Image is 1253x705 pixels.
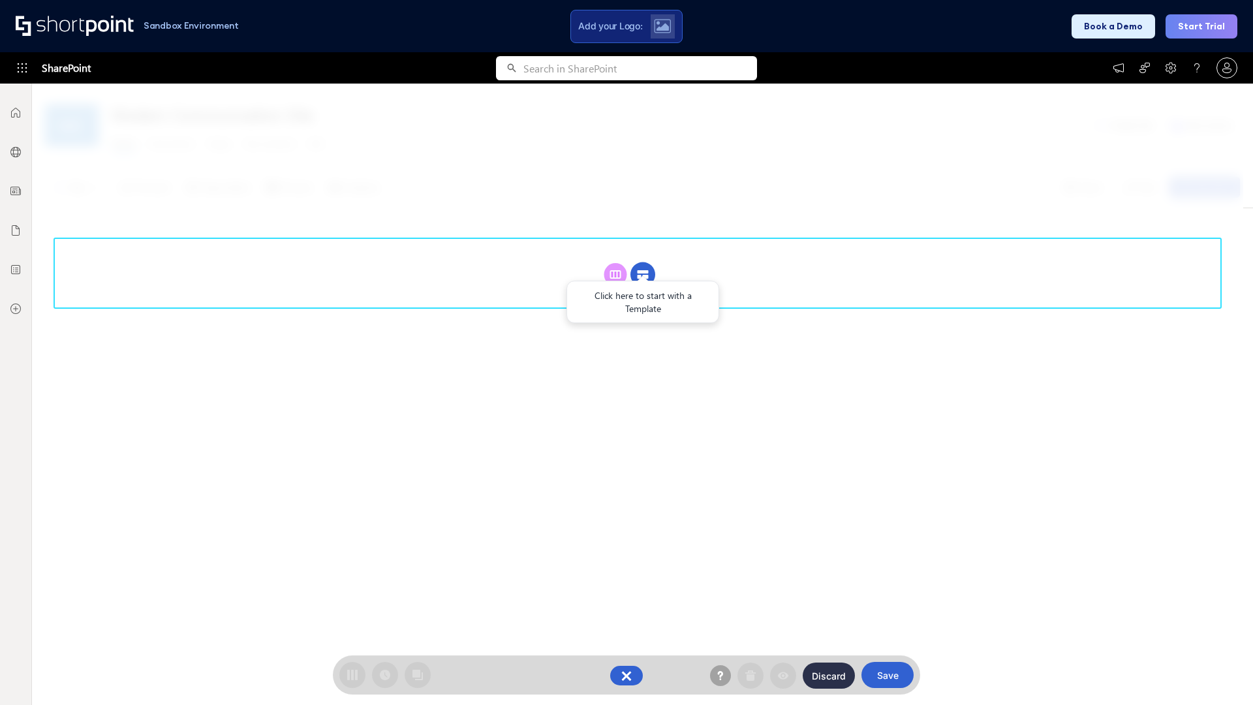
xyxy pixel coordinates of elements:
[654,19,671,33] img: Upload logo
[1188,642,1253,705] iframe: Chat Widget
[803,663,855,689] button: Discard
[1166,14,1237,39] button: Start Trial
[861,662,914,688] button: Save
[144,22,239,29] h1: Sandbox Environment
[523,56,757,80] input: Search in SharePoint
[42,52,91,84] span: SharePoint
[578,20,642,32] span: Add your Logo:
[1072,14,1155,39] button: Book a Demo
